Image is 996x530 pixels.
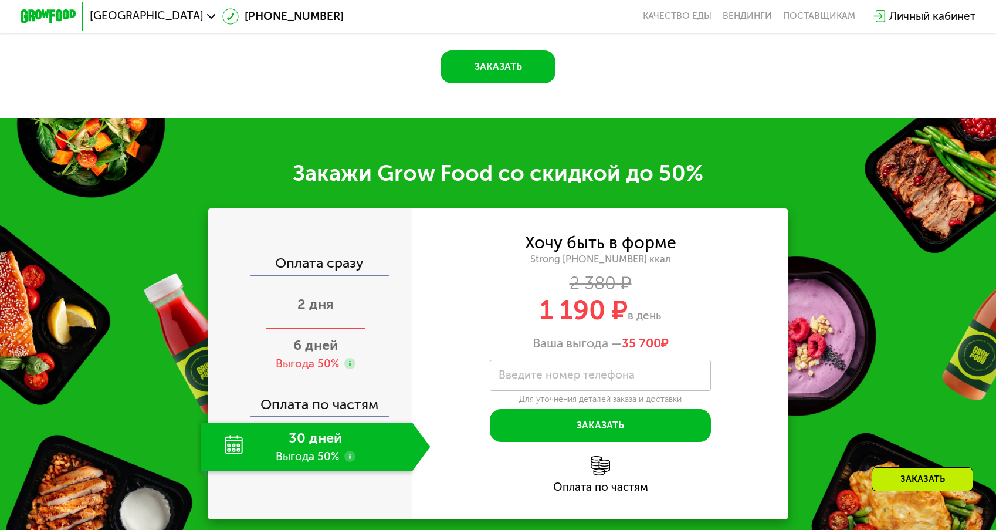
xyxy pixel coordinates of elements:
a: [PHONE_NUMBER] [222,8,344,25]
div: Для уточнения деталей заказа и доставки [490,394,711,405]
div: Ваша выгода — [412,336,788,352]
span: 1 190 ₽ [540,295,628,326]
div: Хочу быть в форме [525,235,676,250]
span: ₽ [622,336,669,352]
img: l6xcnZfty9opOoJh.png [591,456,610,475]
button: Заказать [441,50,555,84]
span: 2 дня [297,296,334,312]
div: Оплата по частям [412,482,788,493]
button: Заказать [490,409,711,443]
a: Качество еды [643,11,712,22]
div: Оплата по частям [209,384,412,416]
label: Введите номер телефона [499,372,635,379]
span: в день [628,309,661,322]
div: Выгода 50% [276,356,339,372]
div: Личный кабинет [889,8,975,25]
div: 2 380 ₽ [412,276,788,291]
span: 6 дней [293,337,338,353]
div: Strong [PHONE_NUMBER] ккал [412,253,788,265]
span: 35 700 [622,336,661,351]
div: поставщикам [783,11,855,22]
div: Заказать [872,467,973,491]
div: Оплата сразу [209,256,412,275]
a: Вендинги [723,11,772,22]
span: [GEOGRAPHIC_DATA] [90,11,204,22]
